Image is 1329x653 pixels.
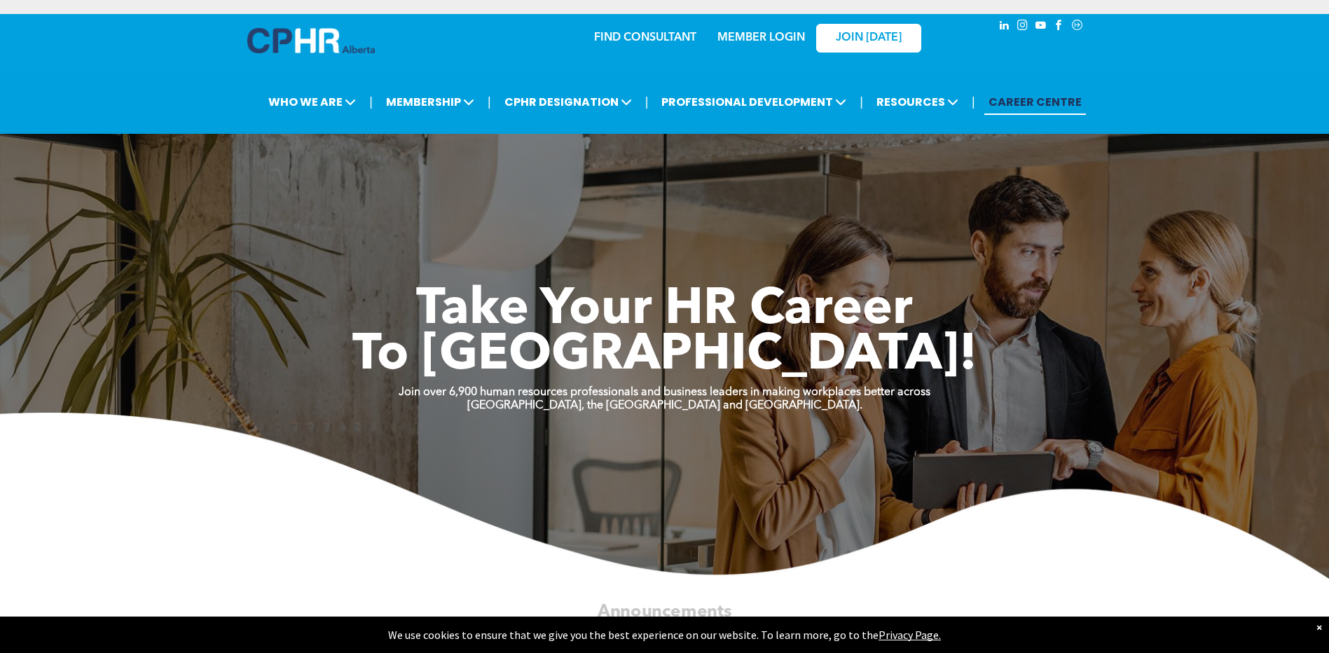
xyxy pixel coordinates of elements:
[416,285,913,336] span: Take Your HR Career
[645,88,649,116] li: |
[247,28,375,53] img: A blue and white logo for cp alberta
[836,32,902,45] span: JOIN [DATE]
[1033,18,1049,36] a: youtube
[717,32,805,43] a: MEMBER LOGIN
[997,18,1012,36] a: linkedin
[1015,18,1031,36] a: instagram
[369,88,373,116] li: |
[1070,18,1085,36] a: Social network
[1316,620,1322,634] div: Dismiss notification
[872,89,963,115] span: RESOURCES
[399,387,930,398] strong: Join over 6,900 human resources professionals and business leaders in making workplaces better ac...
[598,603,731,620] span: Announcements
[467,400,862,411] strong: [GEOGRAPHIC_DATA], the [GEOGRAPHIC_DATA] and [GEOGRAPHIC_DATA].
[352,331,977,381] span: To [GEOGRAPHIC_DATA]!
[500,89,636,115] span: CPHR DESIGNATION
[816,24,921,53] a: JOIN [DATE]
[972,88,975,116] li: |
[984,89,1086,115] a: CAREER CENTRE
[879,628,941,642] a: Privacy Page.
[264,89,360,115] span: WHO WE ARE
[488,88,491,116] li: |
[382,89,478,115] span: MEMBERSHIP
[860,88,863,116] li: |
[594,32,696,43] a: FIND CONSULTANT
[1052,18,1067,36] a: facebook
[657,89,851,115] span: PROFESSIONAL DEVELOPMENT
